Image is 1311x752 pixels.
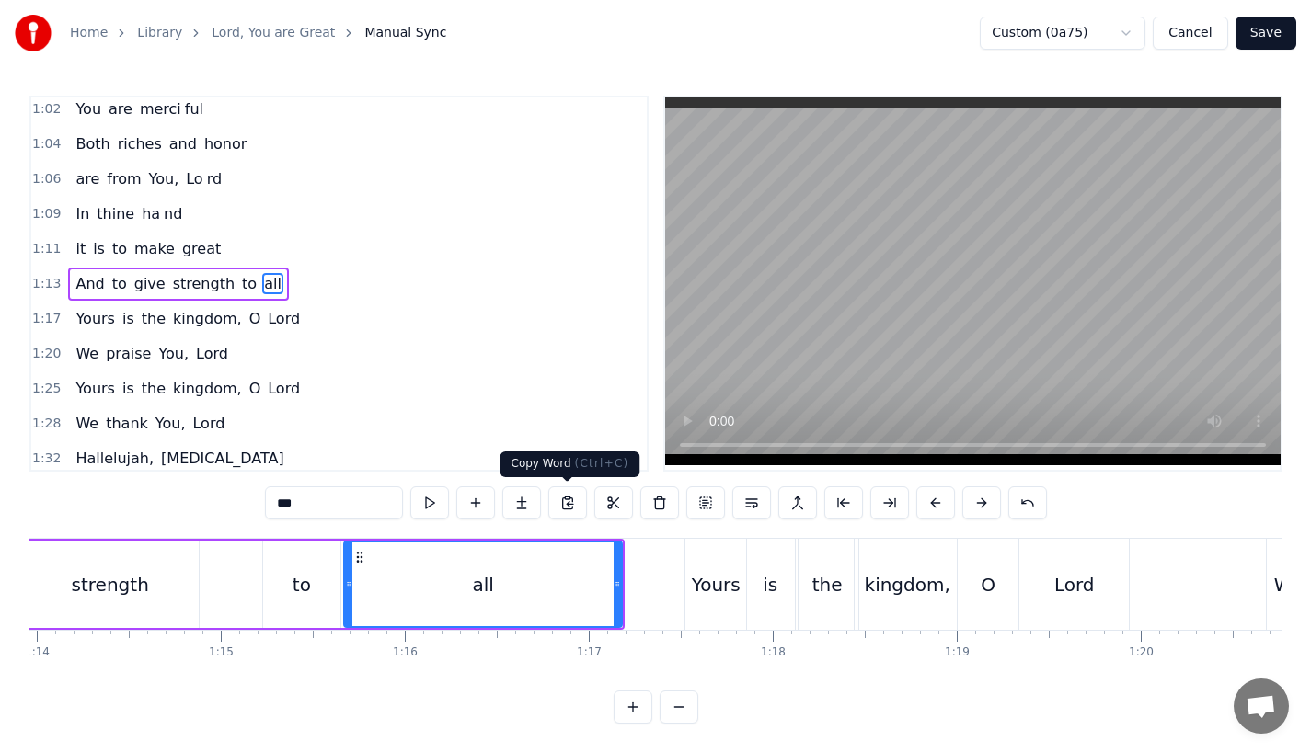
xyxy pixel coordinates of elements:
[167,133,199,154] span: and
[107,98,134,120] span: are
[91,238,107,259] span: is
[266,378,302,399] span: Lord
[247,308,263,329] span: O
[32,345,61,363] span: 1:20
[1234,678,1289,734] div: Open chat
[171,273,236,294] span: strength
[212,24,335,42] a: Lord, You are Great
[74,343,100,364] span: We
[364,24,446,42] span: Manual Sync
[262,273,283,294] span: all
[121,378,136,399] span: is
[32,135,61,154] span: 1:04
[32,275,61,293] span: 1:13
[74,238,87,259] span: it
[140,308,167,329] span: the
[154,413,188,434] span: You,
[156,343,190,364] span: You,
[32,380,61,398] span: 1:25
[132,238,177,259] span: make
[74,203,91,224] span: In
[171,308,244,329] span: kingdom,
[184,168,204,189] span: Lo
[74,273,106,294] span: And
[137,24,182,42] a: Library
[209,645,234,660] div: 1:15
[104,413,150,434] span: thank
[761,645,786,660] div: 1:18
[105,168,143,189] span: from
[692,571,741,598] div: Yours
[1274,571,1303,598] div: We
[180,238,223,259] span: great
[763,571,777,598] div: is
[32,170,61,188] span: 1:06
[104,343,153,364] span: praise
[74,168,101,189] span: are
[74,413,100,434] span: We
[32,100,61,119] span: 1:02
[32,310,61,328] span: 1:17
[140,203,162,224] span: ha
[70,24,446,42] nav: breadcrumb
[116,133,164,154] span: riches
[247,378,263,399] span: O
[147,168,181,189] span: You,
[74,308,117,329] span: Yours
[981,571,995,598] div: O
[110,238,129,259] span: to
[202,133,248,154] span: honor
[190,413,226,434] span: Lord
[1054,571,1095,598] div: Lord
[74,378,117,399] span: Yours
[95,203,136,224] span: thine
[74,98,103,120] span: You
[577,645,602,660] div: 1:17
[1153,17,1227,50] button: Cancel
[32,450,61,468] span: 1:32
[138,98,183,120] span: merci
[32,240,61,258] span: 1:11
[183,98,205,120] span: ful
[74,448,155,469] span: Hallelujah,
[575,457,629,470] span: ( Ctrl+C )
[72,571,149,598] div: strength
[945,645,970,660] div: 1:19
[500,451,640,477] div: Copy Word
[162,203,184,224] span: nd
[205,168,224,189] span: rd
[171,378,244,399] span: kingdom,
[121,308,136,329] span: is
[110,273,129,294] span: to
[240,273,259,294] span: to
[293,571,311,598] div: to
[32,205,61,223] span: 1:09
[25,645,50,660] div: 1:14
[812,571,843,598] div: the
[140,378,167,399] span: the
[74,133,111,154] span: Both
[32,415,61,433] span: 1:28
[865,571,950,598] div: kingdom,
[132,273,167,294] span: give
[1129,645,1154,660] div: 1:20
[266,308,302,329] span: Lord
[393,645,418,660] div: 1:16
[472,571,493,598] div: all
[70,24,108,42] a: Home
[1236,17,1296,50] button: Save
[159,448,286,469] span: [MEDICAL_DATA]
[194,343,230,364] span: Lord
[15,15,52,51] img: youka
